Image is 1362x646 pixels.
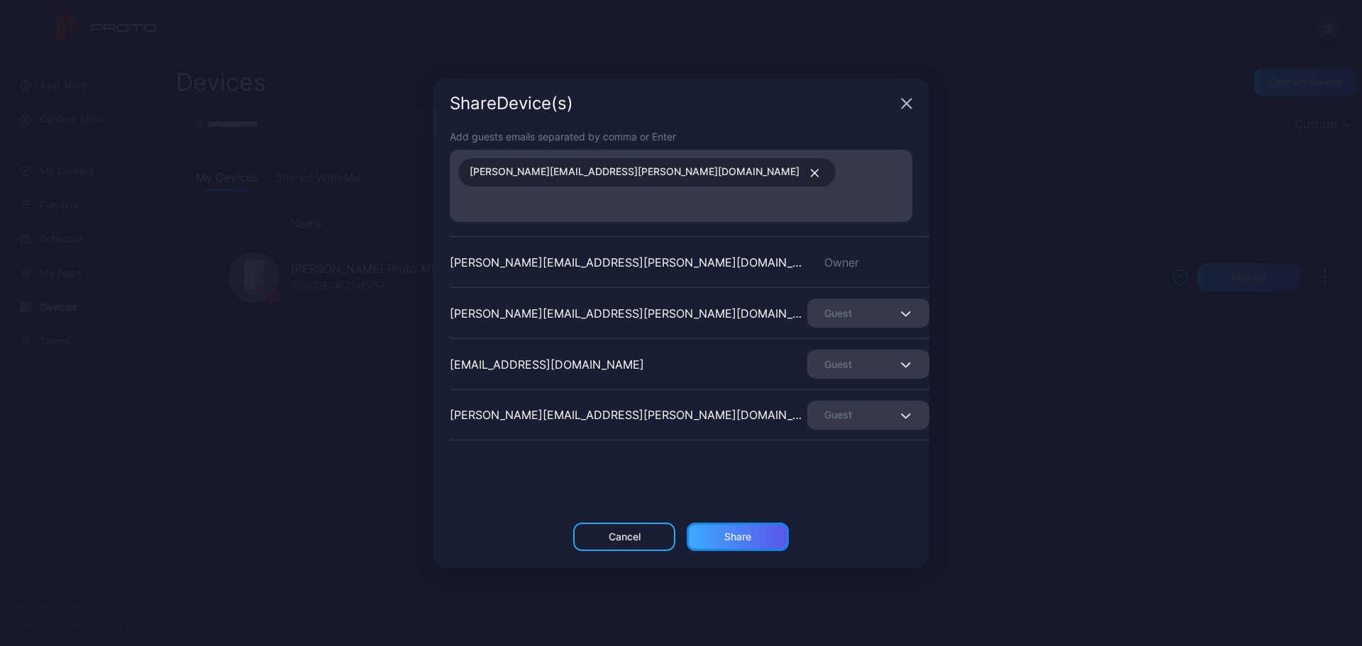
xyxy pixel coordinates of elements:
[807,254,929,271] div: Owner
[450,305,807,322] div: [PERSON_NAME][EMAIL_ADDRESS][PERSON_NAME][DOMAIN_NAME]
[450,254,807,271] div: [PERSON_NAME][EMAIL_ADDRESS][PERSON_NAME][DOMAIN_NAME]
[807,299,929,328] button: Guest
[450,356,644,373] div: [EMAIL_ADDRESS][DOMAIN_NAME]
[687,523,789,551] button: Share
[450,95,895,112] div: Share Device (s)
[807,350,929,379] button: Guest
[470,163,799,182] span: [PERSON_NAME][EMAIL_ADDRESS][PERSON_NAME][DOMAIN_NAME]
[573,523,675,551] button: Cancel
[807,401,929,430] button: Guest
[609,531,641,542] div: Cancel
[450,129,912,144] div: Add guests emails separated by comma or Enter
[450,406,807,423] div: [PERSON_NAME][EMAIL_ADDRESS][PERSON_NAME][DOMAIN_NAME]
